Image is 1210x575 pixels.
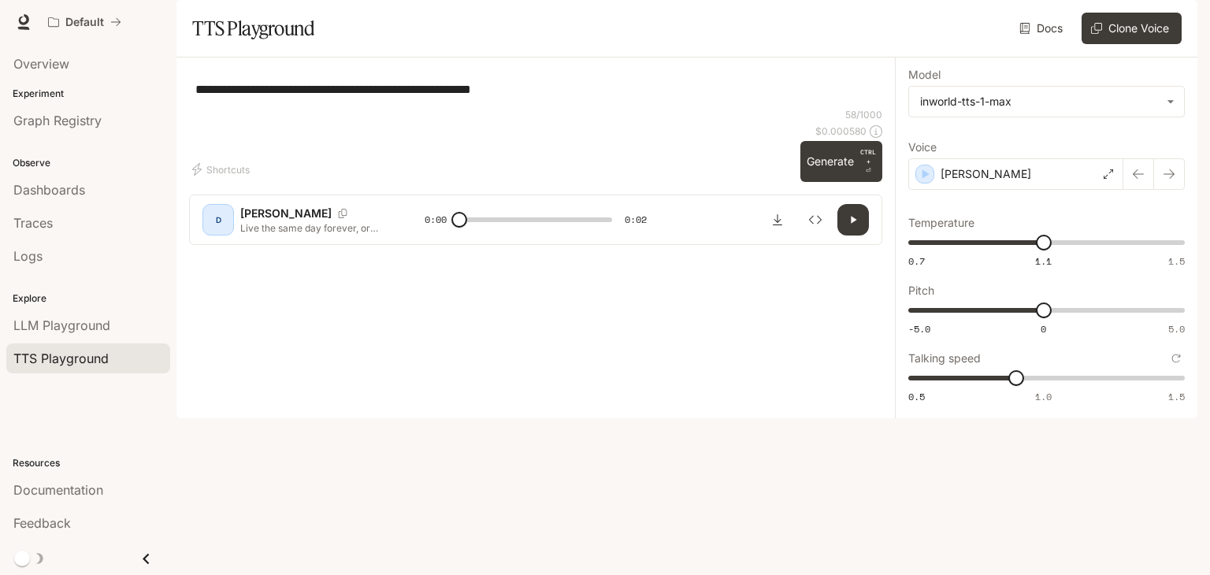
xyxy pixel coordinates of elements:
[625,212,647,228] span: 0:02
[192,13,314,44] h1: TTS Playground
[1168,322,1185,336] span: 5.0
[332,209,354,218] button: Copy Voice ID
[845,108,882,121] p: 58 / 1000
[908,285,934,296] p: Pitch
[941,166,1031,182] p: [PERSON_NAME]
[1016,13,1069,44] a: Docs
[908,142,937,153] p: Voice
[240,206,332,221] p: [PERSON_NAME]
[800,141,882,182] button: GenerateCTRL +⏎
[908,353,981,364] p: Talking speed
[920,94,1159,109] div: inworld-tts-1-max
[908,69,941,80] p: Model
[1082,13,1182,44] button: Clone Voice
[1041,322,1046,336] span: 0
[1168,254,1185,268] span: 1.5
[908,390,925,403] span: 0.5
[1035,254,1052,268] span: 1.1
[425,212,447,228] span: 0:00
[908,322,930,336] span: -5.0
[908,254,925,268] span: 0.7
[1167,350,1185,367] button: Reset to default
[860,147,876,176] p: ⏎
[909,87,1184,117] div: inworld-tts-1-max
[908,217,974,228] p: Temperature
[240,221,387,235] p: Live the same day forever, or live never knowing [DATE]?
[860,147,876,166] p: CTRL +
[65,16,104,29] p: Default
[41,6,128,38] button: All workspaces
[1035,390,1052,403] span: 1.0
[815,124,867,138] p: $ 0.000580
[800,204,831,236] button: Inspect
[1168,390,1185,403] span: 1.5
[206,207,231,232] div: D
[762,204,793,236] button: Download audio
[189,157,256,182] button: Shortcuts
